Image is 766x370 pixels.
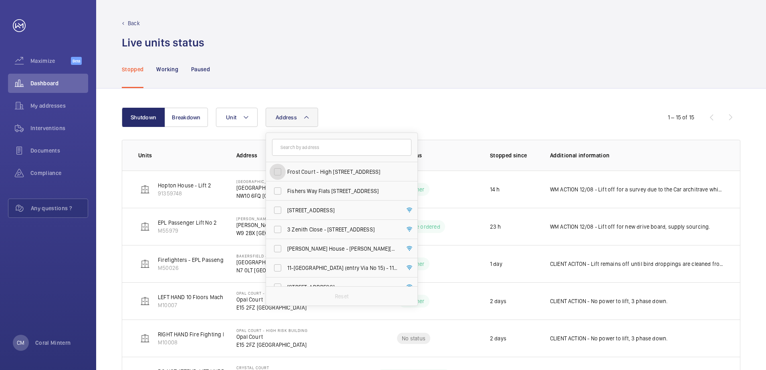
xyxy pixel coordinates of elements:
[236,333,308,341] p: Opal Court
[236,258,310,266] p: [GEOGRAPHIC_DATA]
[122,108,165,127] button: Shutdown
[272,139,411,156] input: Search by address
[287,264,397,272] span: 11-[GEOGRAPHIC_DATA] (entry Via No 15) - 11-[GEOGRAPHIC_DATA] ([STREET_ADDRESS]
[122,65,143,73] p: Stopped
[158,227,217,235] p: M55979
[402,334,425,342] p: No status
[550,334,668,342] p: CLIENT ACTION - No power to lift, 3 phase down.
[236,328,308,333] p: Opal Court - High Risk Building
[140,222,150,231] img: elevator.svg
[490,151,537,159] p: Stopped since
[236,304,308,312] p: E15 2FZ [GEOGRAPHIC_DATA]
[550,185,724,193] p: WM ACTION 12/08 - Lift off for a survey due to the Car architrave which has been damaged by exces...
[140,259,150,269] img: elevator.svg
[30,169,88,177] span: Compliance
[158,181,211,189] p: Hopton House - Lift 2
[236,151,350,159] p: Address
[550,260,724,268] p: CLIENT ACITON - Lift remains off until bird droppings are cleaned from ladder/motor room.
[236,216,306,221] p: [PERSON_NAME] House
[158,219,217,227] p: EPL Passenger Lift No 2
[158,189,211,197] p: 91359748
[158,293,257,301] p: LEFT HAND 10 Floors Machine Roomless
[216,108,258,127] button: Unit
[236,266,310,274] p: N7 0LT [GEOGRAPHIC_DATA]
[156,65,178,73] p: Working
[236,291,308,296] p: Opal Court - High Risk Building
[31,204,88,212] span: Any questions ?
[266,108,318,127] button: Address
[158,301,257,309] p: M10007
[128,19,140,27] p: Back
[158,338,302,346] p: M10008
[140,334,150,343] img: elevator.svg
[490,334,506,342] p: 2 days
[30,102,88,110] span: My addresses
[276,114,297,121] span: Address
[165,108,208,127] button: Breakdown
[17,339,24,347] p: CM
[236,221,306,229] p: [PERSON_NAME] House
[335,292,349,300] p: Reset
[236,253,310,258] p: Bakersfield - High Risk Building
[140,185,150,194] img: elevator.svg
[140,296,150,306] img: elevator.svg
[490,297,506,305] p: 2 days
[287,283,397,291] span: [STREET_ADDRESS]
[236,192,324,200] p: NW10 6FQ [GEOGRAPHIC_DATA]
[30,57,71,65] span: Maximize
[138,151,224,159] p: Units
[236,179,324,184] p: [GEOGRAPHIC_DATA] - High Risk Building
[158,264,250,272] p: M50026
[30,124,88,132] span: Interventions
[236,296,308,304] p: Opal Court
[490,260,502,268] p: 1 day
[158,256,250,264] p: Firefighters - EPL Passenger Lift No 1
[122,35,204,50] h1: Live units status
[30,79,88,87] span: Dashboard
[191,65,210,73] p: Paused
[71,57,82,65] span: Beta
[30,147,88,155] span: Documents
[236,341,308,349] p: E15 2FZ [GEOGRAPHIC_DATA]
[550,223,710,231] p: WM ACTION 12/08 - Lift off for new drive board, supply sourcing.
[550,297,668,305] p: CLIENT ACTION - No power to lift, 3 phase down.
[287,187,397,195] span: Fishers Way Flats [STREET_ADDRESS]
[490,185,500,193] p: 14 h
[287,245,397,253] span: [PERSON_NAME] House - [PERSON_NAME][GEOGRAPHIC_DATA]
[236,184,324,192] p: [GEOGRAPHIC_DATA]
[668,113,694,121] div: 1 – 15 of 15
[550,151,724,159] p: Additional information
[226,114,236,121] span: Unit
[287,225,397,233] span: 3 Zenith Close - [STREET_ADDRESS]
[158,330,302,338] p: RIGHT HAND Fire Fighting Lift 11 Floors Machine Roomless
[35,339,71,347] p: Coral Mintern
[287,168,397,176] span: Frost Court - High [STREET_ADDRESS]
[490,223,501,231] p: 23 h
[236,229,306,237] p: W9 2BX [GEOGRAPHIC_DATA]
[236,365,305,370] p: Crystal Court
[287,206,397,214] span: [STREET_ADDRESS]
